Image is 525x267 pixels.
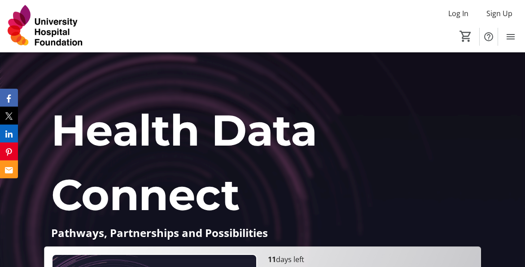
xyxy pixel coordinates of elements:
span: Log In [448,8,468,19]
button: Sign Up [479,6,520,21]
span: Health Data Connect [51,104,317,221]
button: Help [480,28,498,46]
img: University Hospital Foundation's Logo [5,4,85,48]
button: Log In [441,6,476,21]
p: days left [268,254,473,265]
span: Sign Up [486,8,512,19]
button: Cart [458,28,474,44]
button: Menu [502,28,520,46]
span: 11 [268,254,276,264]
p: Pathways, Partnerships and Possibilities [51,227,474,239]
